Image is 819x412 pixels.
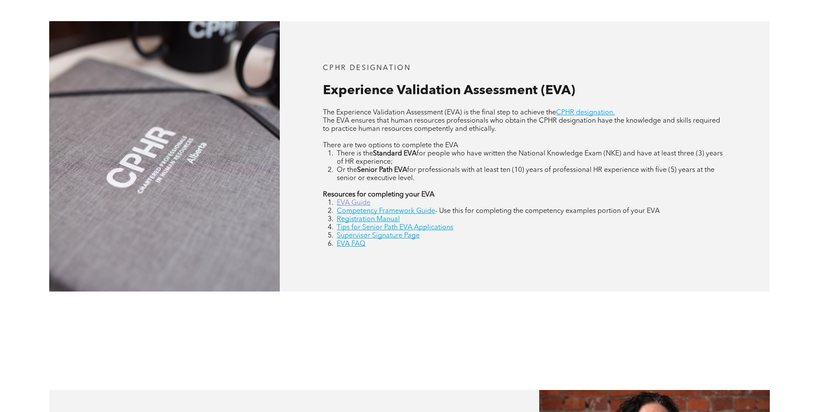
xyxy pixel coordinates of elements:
[337,150,723,165] span: for people who have written the National Knowledge Exam (NKE) and have at least three (3) years o...
[337,200,370,206] a: EVA Guide
[337,150,373,157] span: There is the
[323,65,411,72] span: CPHR DESIGNATION
[337,167,357,174] span: Or the
[337,241,365,247] a: EVA FAQ
[337,224,453,231] a: Tips for Senior Path EVA Applications
[337,216,400,223] a: Registration Manual
[323,84,575,97] span: Experience Validation Assessment (EVA)
[435,208,660,215] span: - Use this for completing the competency examples portion of your EVA
[323,142,458,149] span: There are two options to complete the EVA
[373,150,417,157] strong: Standard EVA
[337,208,435,215] a: Competency Framework Guide
[323,117,720,133] span: The EVA ensures that human resources professionals who obtain the CPHR designation have the knowl...
[357,167,407,174] strong: Senior Path EVA
[323,191,434,198] strong: Resources for completing your EVA
[337,232,420,239] a: Supervisor Signature Page
[337,167,715,182] span: for professionals with at least ten (10) years of professional HR experience with five (5) years ...
[323,109,556,116] span: The Experience Validation Assessment (EVA) is the final step to achieve the
[556,109,615,116] a: CPHR designation.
